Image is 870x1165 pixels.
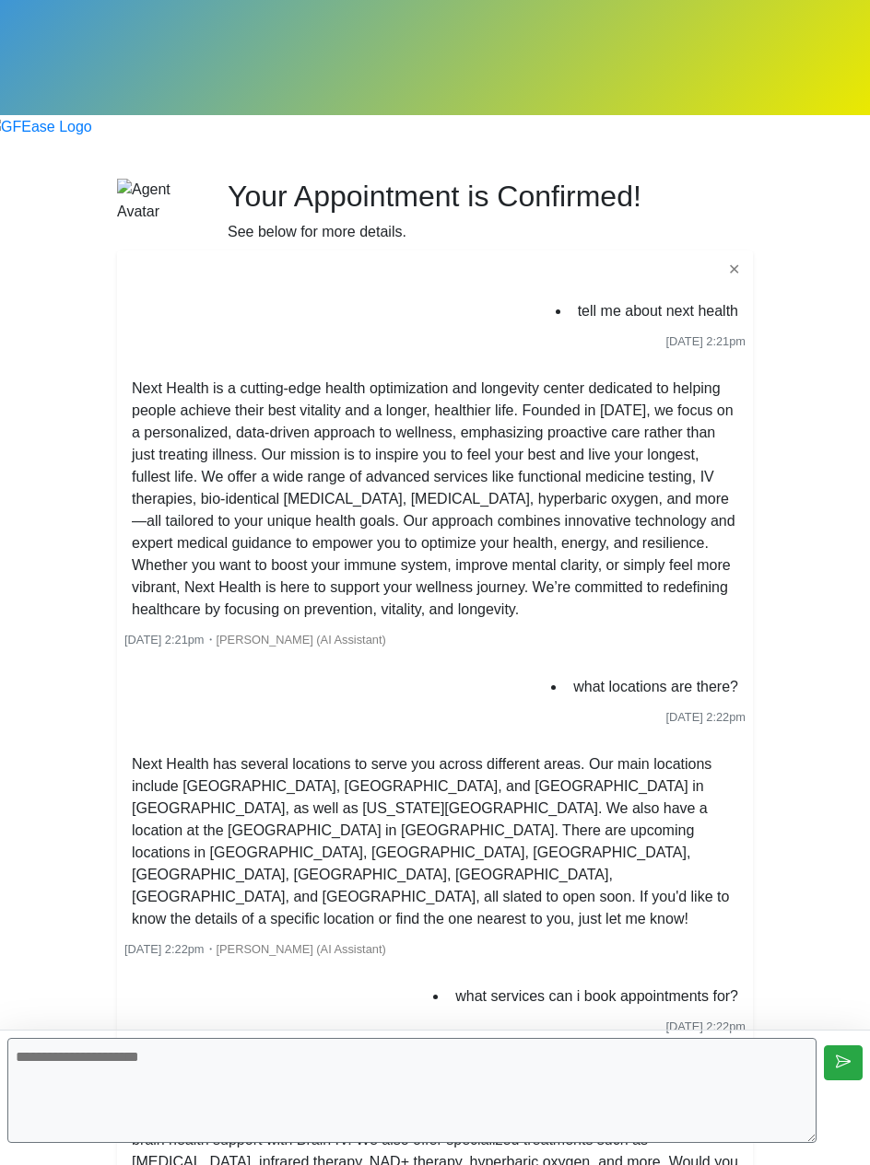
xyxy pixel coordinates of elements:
[228,179,753,214] h2: Your Appointment is Confirmed!
[665,710,746,724] span: [DATE] 2:22pm
[448,982,746,1011] li: what services can i book appointments for?
[217,942,386,956] span: [PERSON_NAME] (AI Assistant)
[124,942,386,956] small: ・
[117,179,200,223] img: Agent Avatar
[665,334,746,348] span: [DATE] 2:21pm
[124,633,386,647] small: ・
[124,750,746,934] li: Next Health has several locations to serve you across different areas. Our main locations include...
[566,672,746,702] li: what locations are there?
[124,374,746,624] li: Next Health is a cutting-edge health optimization and longevity center dedicated to helping peopl...
[665,1019,746,1033] span: [DATE] 2:22pm
[228,221,753,243] div: See below for more details.
[723,258,746,282] button: ✕
[124,942,205,956] span: [DATE] 2:22pm
[217,633,386,647] span: [PERSON_NAME] (AI Assistant)
[570,297,746,326] li: tell me about next health
[124,633,205,647] span: [DATE] 2:21pm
